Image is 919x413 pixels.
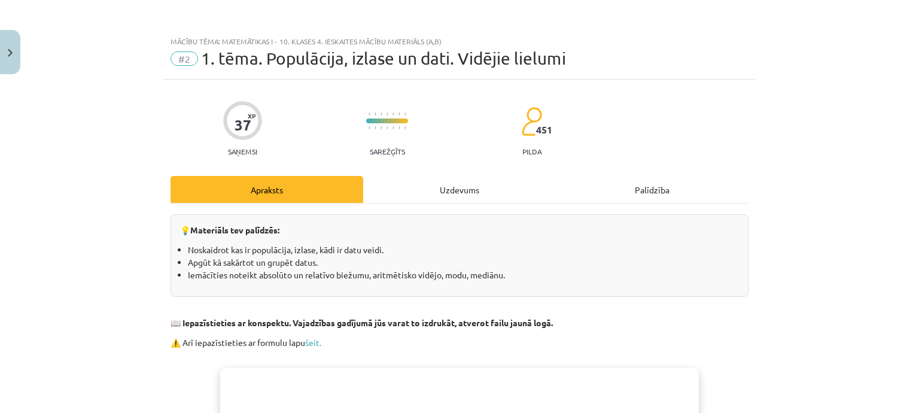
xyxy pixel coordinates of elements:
a: šeit. [305,337,321,348]
img: icon-short-line-57e1e144782c952c97e751825c79c345078a6d821885a25fce030b3d8c18986b.svg [404,126,406,129]
p: pilda [522,147,541,156]
img: icon-short-line-57e1e144782c952c97e751825c79c345078a6d821885a25fce030b3d8c18986b.svg [398,113,400,116]
p: Sarežģīts [370,147,405,156]
span: 1. tēma. Populācija, izlase un dati. Vidējie lielumi [201,48,566,68]
img: icon-short-line-57e1e144782c952c97e751825c79c345078a6d821885a25fce030b3d8c18986b.svg [398,126,400,129]
b: Materiāls tev palīdzēs: [190,224,279,235]
img: students-c634bb4e5e11cddfef0936a35e636f08e4e9abd3cc4e673bd6f9a4125e45ecb1.svg [521,107,542,136]
span: XP [248,113,255,119]
img: icon-short-line-57e1e144782c952c97e751825c79c345078a6d821885a25fce030b3d8c18986b.svg [387,113,388,116]
li: Iemācīties noteikt absolūto un relatīvo biežumu, aritmētisko vidējo, modu, mediānu. [188,269,739,281]
div: Palīdzība [556,176,748,203]
div: Mācību tēma: Matemātikas i - 10. klases 4. ieskaites mācību materiāls (a,b) [171,37,748,45]
img: icon-short-line-57e1e144782c952c97e751825c79c345078a6d821885a25fce030b3d8c18986b.svg [392,113,394,116]
img: icon-short-line-57e1e144782c952c97e751825c79c345078a6d821885a25fce030b3d8c18986b.svg [381,126,382,129]
strong: 📖 Iepazīstieties ar konspektu. Vajadzības gadījumā jūs varat to izdrukāt, atverot failu jaunā logā. [171,317,553,328]
img: icon-short-line-57e1e144782c952c97e751825c79c345078a6d821885a25fce030b3d8c18986b.svg [387,126,388,129]
img: icon-short-line-57e1e144782c952c97e751825c79c345078a6d821885a25fce030b3d8c18986b.svg [392,126,394,129]
img: icon-short-line-57e1e144782c952c97e751825c79c345078a6d821885a25fce030b3d8c18986b.svg [404,113,406,116]
img: icon-short-line-57e1e144782c952c97e751825c79c345078a6d821885a25fce030b3d8c18986b.svg [369,126,370,129]
div: Apraksts [171,176,363,203]
li: Noskaidrot kas ir populācija, izlase, kādi ir datu veidi. [188,244,739,256]
p: ⚠️ Arī iepazīstieties ar formulu lapu [171,336,748,349]
p: 💡 [180,224,739,236]
p: Saņemsi [223,147,262,156]
img: icon-short-line-57e1e144782c952c97e751825c79c345078a6d821885a25fce030b3d8c18986b.svg [375,126,376,129]
span: 451 [536,124,552,135]
div: 37 [235,117,251,133]
li: Apgūt kā sakārtot un grupēt datus. [188,256,739,269]
img: icon-short-line-57e1e144782c952c97e751825c79c345078a6d821885a25fce030b3d8c18986b.svg [369,113,370,116]
div: Uzdevums [363,176,556,203]
img: icon-short-line-57e1e144782c952c97e751825c79c345078a6d821885a25fce030b3d8c18986b.svg [381,113,382,116]
span: #2 [171,51,198,66]
img: icon-close-lesson-0947bae3869378f0d4975bcd49f059093ad1ed9edebbc8119c70593378902aed.svg [8,49,13,57]
img: icon-short-line-57e1e144782c952c97e751825c79c345078a6d821885a25fce030b3d8c18986b.svg [375,113,376,116]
